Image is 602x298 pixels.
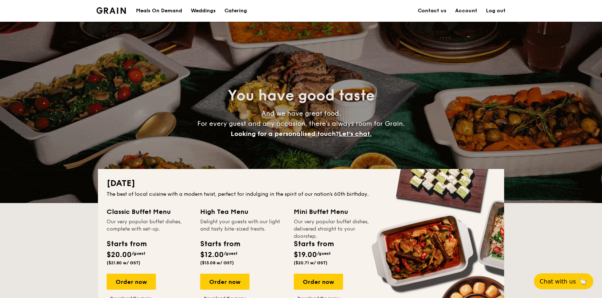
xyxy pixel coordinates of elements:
[197,109,405,138] span: And we have great food. For every guest and any occasion, there’s always room for Grain.
[107,191,495,198] div: The best of local cuisine with a modern twist, perfect for indulging in the spirit of our nation’...
[339,130,372,138] span: Let's chat.
[294,239,333,249] div: Starts from
[200,239,240,249] div: Starts from
[579,277,587,286] span: 🦙
[132,251,145,256] span: /guest
[228,87,375,104] span: You have good taste
[107,251,132,259] span: $20.00
[200,207,285,217] div: High Tea Menu
[96,7,126,14] a: Logotype
[294,207,379,217] div: Mini Buffet Menu
[540,278,576,285] span: Chat with us
[231,130,339,138] span: Looking for a personalised touch?
[534,273,593,289] button: Chat with us🦙
[200,260,234,265] span: ($13.08 w/ GST)
[107,239,146,249] div: Starts from
[294,274,343,290] div: Order now
[107,207,191,217] div: Classic Buffet Menu
[107,218,191,233] div: Our very popular buffet dishes, complete with set-up.
[107,260,140,265] span: ($21.80 w/ GST)
[96,7,126,14] img: Grain
[200,218,285,233] div: Delight your guests with our light and tasty bite-sized treats.
[200,251,224,259] span: $12.00
[107,274,156,290] div: Order now
[107,178,495,189] h2: [DATE]
[294,251,317,259] span: $19.00
[294,218,379,233] div: Our very popular buffet dishes, delivered straight to your doorstep.
[200,274,250,290] div: Order now
[294,260,327,265] span: ($20.71 w/ GST)
[224,251,238,256] span: /guest
[317,251,331,256] span: /guest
